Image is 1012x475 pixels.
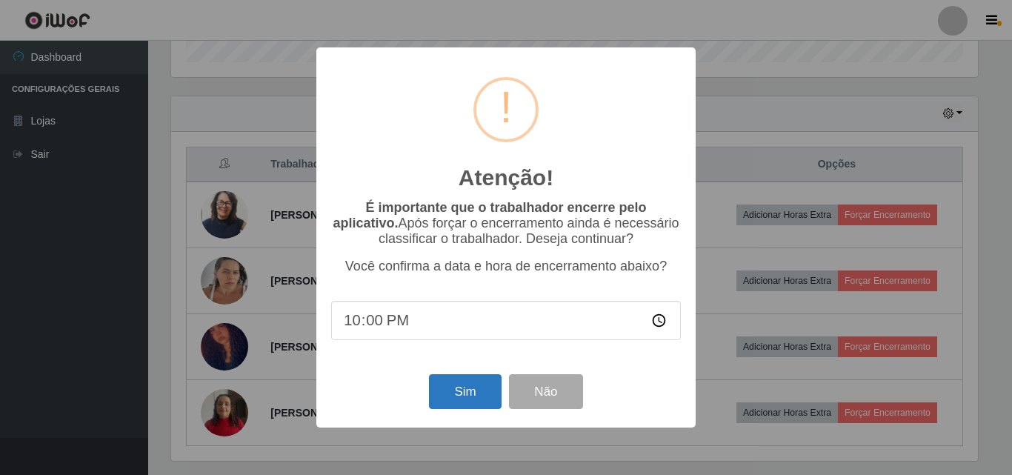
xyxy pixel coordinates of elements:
[331,200,681,247] p: Após forçar o encerramento ainda é necessário classificar o trabalhador. Deseja continuar?
[331,259,681,274] p: Você confirma a data e hora de encerramento abaixo?
[459,165,553,191] h2: Atenção!
[509,374,582,409] button: Não
[429,374,501,409] button: Sim
[333,200,646,230] b: É importante que o trabalhador encerre pelo aplicativo.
